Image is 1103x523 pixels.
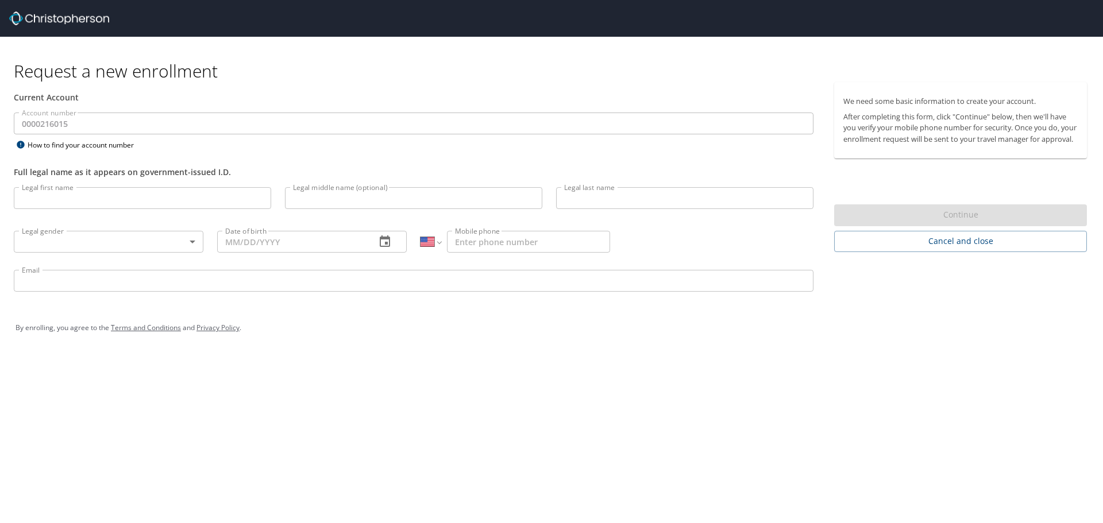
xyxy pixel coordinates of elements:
[111,323,181,332] a: Terms and Conditions
[14,91,813,103] div: Current Account
[834,231,1087,252] button: Cancel and close
[843,96,1078,107] p: We need some basic information to create your account.
[447,231,610,253] input: Enter phone number
[843,234,1078,249] span: Cancel and close
[14,138,157,152] div: How to find your account number
[196,323,240,332] a: Privacy Policy
[843,111,1078,145] p: After completing this form, click "Continue" below, then we'll have you verify your mobile phone ...
[16,313,1087,342] div: By enrolling, you agree to the and .
[14,60,1096,82] h1: Request a new enrollment
[14,166,813,178] div: Full legal name as it appears on government-issued I.D.
[217,231,367,253] input: MM/DD/YYYY
[9,11,109,25] img: cbt logo
[14,231,203,253] div: ​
